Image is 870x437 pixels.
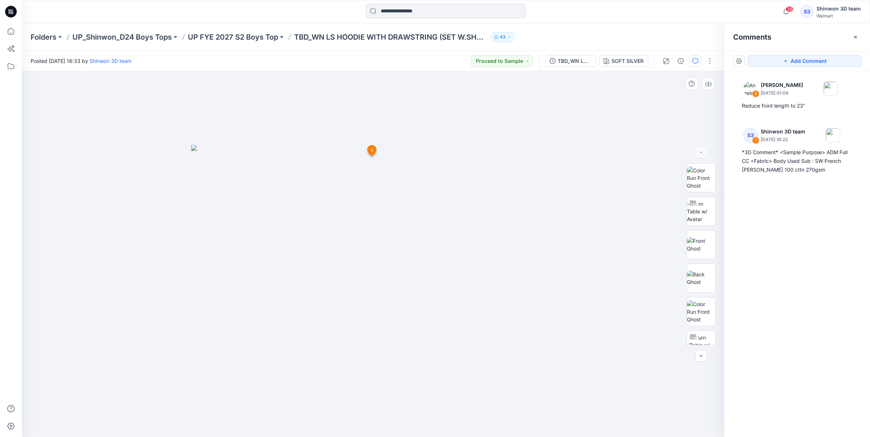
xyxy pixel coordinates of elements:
button: 43 [491,32,515,42]
img: Color Run Front Ghost [687,167,715,189]
div: *3D Comment* <Sample Purpose> ADM Full CC <Fabric> Body Used Sub : SW French [PERSON_NAME] 100 ct... [742,148,853,174]
div: 2 [752,90,759,97]
div: S3 [743,128,758,143]
div: TBD_WN LS HOODIE WITH DRAWSTRING (SET W.SHORTS) [558,57,591,65]
a: Shinwon 3D team [90,58,131,64]
img: Angela Bohannan [743,81,758,96]
button: Add Comment [748,55,861,67]
img: Back Ghost [687,270,715,286]
a: UP_Shinwon_D24 Boys Tops [72,32,172,42]
p: Shinwon 3D team [761,127,805,136]
span: Posted [DATE] 16:33 by [31,57,131,65]
div: Shinwon 3D team [816,4,861,13]
div: SOFT SILVER [612,57,644,65]
a: UP FYE 2027 S2 Boys Top [188,32,278,42]
button: TBD_WN LS HOODIE WITH DRAWSTRING (SET W.SHORTS) [545,55,596,67]
img: Color Run Front Ghost [687,300,715,323]
img: eyJhbGciOiJIUzI1NiIsImtpZCI6IjAiLCJzbHQiOiJzZXMiLCJ0eXAiOiJKV1QifQ.eyJkYXRhIjp7InR5cGUiOiJzdG9yYW... [191,145,555,437]
span: 36 [786,6,794,12]
p: TBD_WN LS HOODIE WITH DRAWSTRING (SET W.SHORTS) [294,32,488,42]
img: Turn Table w/ Avatar [687,200,715,223]
img: Front Ghost [687,237,715,252]
div: 1 [752,137,759,144]
p: [DATE] 19:22 [761,136,805,143]
div: S3 [800,5,814,18]
p: 43 [500,33,506,41]
h2: Comments [733,33,771,41]
p: [DATE] 01:09 [761,89,803,97]
img: Turn Table w/ Avatar [689,334,715,357]
button: Details [675,55,687,67]
p: [PERSON_NAME] [761,81,803,89]
a: Folders [31,32,56,42]
div: Walmart [816,13,861,19]
button: SOFT SILVER [599,55,648,67]
div: Reduce front length to 23" [742,101,853,110]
